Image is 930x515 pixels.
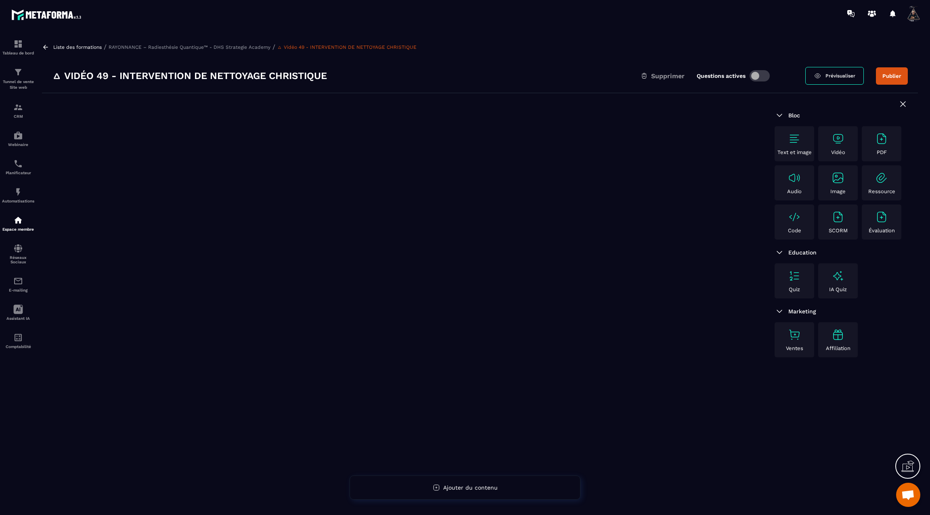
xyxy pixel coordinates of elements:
img: formation [13,67,23,77]
a: automationsautomationsWebinaire [2,125,34,153]
img: text-image no-wrap [875,211,888,223]
p: Vidéo [831,149,845,155]
a: schedulerschedulerPlanificateur [2,153,34,181]
img: text-image no-wrap [788,269,801,282]
a: Liste des formations [53,44,102,50]
a: formationformationTableau de bord [2,33,34,61]
span: Ajouter du contenu [443,484,498,491]
div: Ouvrir le chat [896,483,920,507]
p: Audio [787,188,802,194]
span: Supprimer [651,72,685,80]
img: text-image no-wrap [875,132,888,145]
span: / [104,43,107,51]
a: automationsautomationsEspace membre [2,209,34,238]
img: scheduler [13,159,23,169]
p: Tunnel de vente Site web [2,79,34,90]
img: text-image no-wrap [875,171,888,184]
img: text-image no-wrap [832,171,844,184]
a: formationformationTunnel de vente Site web [2,61,34,96]
p: Text et image [777,149,812,155]
img: text-image no-wrap [788,132,801,145]
p: Assistant IA [2,316,34,321]
img: text-image no-wrap [788,328,801,341]
p: CRM [2,114,34,119]
img: arrow-down [775,111,784,120]
span: Marketing [788,308,816,315]
p: PDF [877,149,887,155]
img: text-image no-wrap [832,211,844,223]
a: 🜂 Vidéo 49 - INTERVENTION DE NETTOYAGE CHRISTIQUE [277,44,417,50]
p: Code [788,227,801,234]
p: Automatisations [2,199,34,203]
button: Publier [876,67,908,85]
img: automations [13,215,23,225]
a: accountantaccountantComptabilité [2,327,34,355]
img: automations [13,131,23,140]
img: text-image [832,328,844,341]
h3: 🜂 Vidéo 49 - INTERVENTION DE NETTOYAGE CHRISTIQUE [52,69,327,82]
p: Réseaux Sociaux [2,255,34,264]
span: / [272,43,275,51]
p: Planificateur [2,171,34,175]
img: social-network [13,244,23,253]
p: Ressource [868,188,895,194]
label: Questions actives [697,73,746,79]
p: Espace membre [2,227,34,231]
p: Tableau de bord [2,51,34,55]
p: Image [830,188,846,194]
p: Webinaire [2,142,34,147]
a: RAYONNANCE – Radiesthésie Quantique™ - DHS Strategie Academy [109,44,270,50]
img: email [13,276,23,286]
a: formationformationCRM [2,96,34,125]
a: automationsautomationsAutomatisations [2,181,34,209]
span: Prévisualiser [825,73,855,79]
img: accountant [13,333,23,342]
a: Assistant IA [2,298,34,327]
img: text-image [832,269,844,282]
img: text-image no-wrap [832,132,844,145]
a: Prévisualiser [805,67,864,85]
a: emailemailE-mailing [2,270,34,298]
p: IA Quiz [829,286,847,292]
img: formation [13,102,23,112]
p: E-mailing [2,288,34,292]
p: SCORM [829,227,848,234]
p: Évaluation [869,227,895,234]
p: Comptabilité [2,344,34,349]
img: logo [11,7,84,22]
img: arrow-down [775,248,784,257]
img: text-image no-wrap [788,211,801,223]
p: Affiliation [826,345,850,351]
img: text-image no-wrap [788,171,801,184]
p: Ventes [786,345,803,351]
p: Quiz [789,286,800,292]
span: Education [788,249,817,256]
img: automations [13,187,23,197]
img: formation [13,39,23,49]
img: arrow-down [775,306,784,316]
a: social-networksocial-networkRéseaux Sociaux [2,238,34,270]
span: Bloc [788,112,800,119]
